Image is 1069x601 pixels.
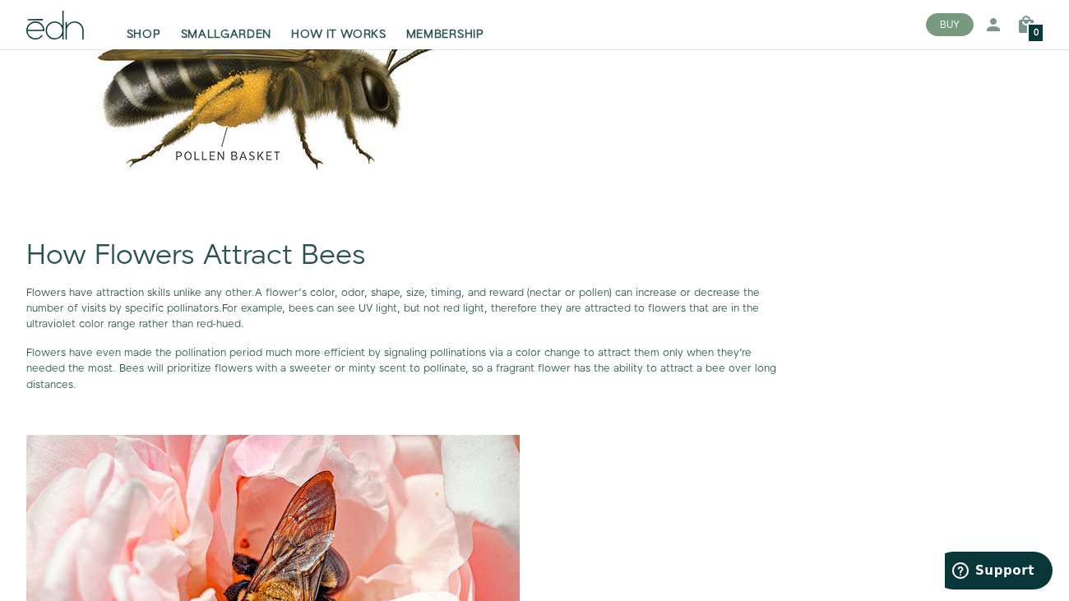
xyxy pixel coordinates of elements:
[291,26,386,43] span: HOW IT WORKS
[926,13,974,36] button: BUY
[117,7,171,43] a: SHOP
[406,26,484,43] span: MEMBERSHIP
[26,345,786,393] p: Flowers have even made the pollination period much more efficient by signaling pollinations via a...
[26,285,786,333] p: A flower’s color, odor, shape, size, timing, and reward (nectar or pollen) can increase or decrea...
[1034,29,1039,38] span: 0
[26,241,786,271] h1: How Flowers Attract Bees
[127,26,161,43] span: SHOP
[945,552,1053,593] iframe: Opens a widget where you can find more information
[171,7,282,43] a: SMALLGARDEN
[396,7,494,43] a: MEMBERSHIP
[26,301,759,331] span: For example, bees can see UV light, but not red light, therefore they are attracted to flowers th...
[281,7,396,43] a: HOW IT WORKS
[26,285,255,300] span: Flowers have attraction skills unlike any other.
[181,26,272,43] span: SMALLGARDEN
